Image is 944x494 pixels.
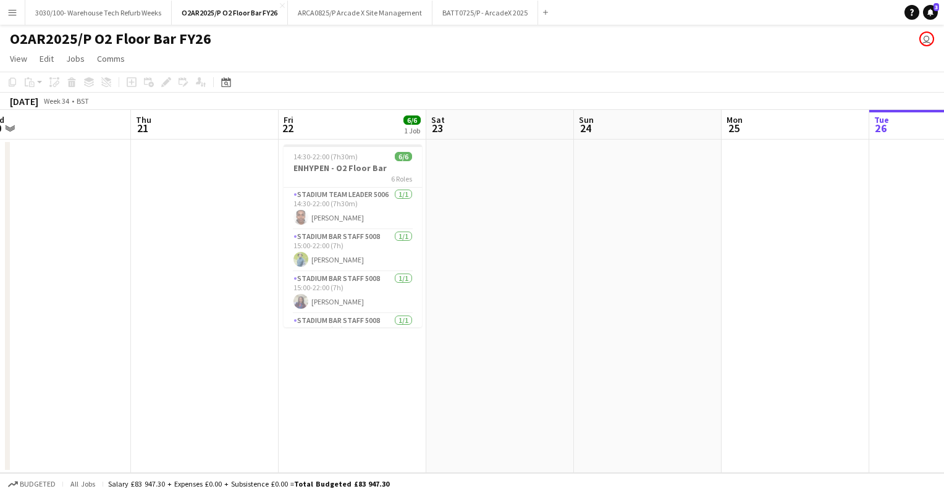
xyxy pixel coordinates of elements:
span: 6/6 [395,152,412,161]
button: 3030/100- Warehouse Tech Refurb Weeks [25,1,172,25]
a: Comms [92,51,130,67]
a: View [5,51,32,67]
span: Edit [40,53,54,64]
div: Salary £83 947.30 + Expenses £0.00 + Subsistence £0.00 = [108,479,389,488]
span: 3 [933,3,939,11]
span: 14:30-22:00 (7h30m) [293,152,358,161]
app-card-role: Stadium Team Leader 50061/114:30-22:00 (7h30m)[PERSON_NAME] [284,188,422,230]
a: Edit [35,51,59,67]
a: Jobs [61,51,90,67]
span: Jobs [66,53,85,64]
a: 3 [923,5,938,20]
button: Budgeted [6,477,57,491]
app-card-role: Stadium Bar Staff 50081/115:00-22:00 (7h)[PERSON_NAME] [284,272,422,314]
span: Fri [284,114,293,125]
button: ARCA0825/P Arcade X Site Management [288,1,432,25]
span: 6 Roles [391,174,412,183]
span: All jobs [68,479,98,488]
app-user-avatar: Callum Rhodes [919,31,934,46]
span: 24 [577,121,594,135]
span: Tue [874,114,889,125]
span: Sun [579,114,594,125]
span: View [10,53,27,64]
h3: ENHYPEN - O2 Floor Bar [284,162,422,174]
span: Thu [136,114,151,125]
button: O2AR2025/P O2 Floor Bar FY26 [172,1,288,25]
div: 1 Job [404,126,420,135]
button: BATT0725/P - ArcadeX 2025 [432,1,538,25]
span: Total Budgeted £83 947.30 [294,479,389,488]
h1: O2AR2025/P O2 Floor Bar FY26 [10,30,211,48]
span: Comms [97,53,125,64]
span: 22 [282,121,293,135]
span: 25 [725,121,743,135]
app-card-role: Stadium Bar Staff 50081/115:00-22:00 (7h) [284,314,422,356]
app-card-role: Stadium Bar Staff 50081/115:00-22:00 (7h)[PERSON_NAME] [284,230,422,272]
app-job-card: 14:30-22:00 (7h30m)6/6ENHYPEN - O2 Floor Bar6 RolesStadium Team Leader 50061/114:30-22:00 (7h30m)... [284,144,422,327]
span: 26 [872,121,889,135]
span: Week 34 [41,96,72,106]
span: 23 [429,121,445,135]
div: [DATE] [10,95,38,107]
span: Sat [431,114,445,125]
span: 6/6 [403,115,421,125]
span: Budgeted [20,480,56,488]
span: Mon [727,114,743,125]
div: BST [77,96,89,106]
span: 21 [134,121,151,135]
